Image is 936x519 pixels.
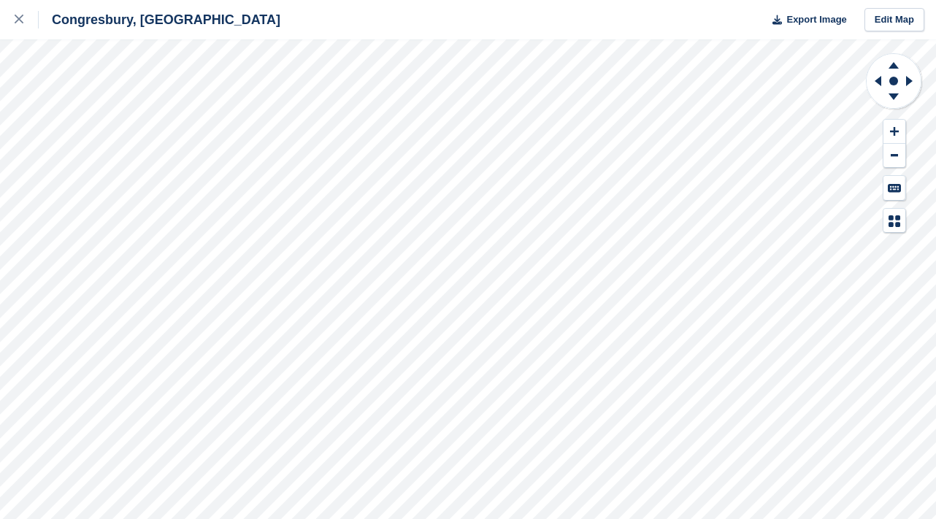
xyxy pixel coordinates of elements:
span: Export Image [786,12,846,27]
button: Map Legend [883,209,905,233]
button: Keyboard Shortcuts [883,176,905,200]
button: Zoom In [883,120,905,144]
div: Congresbury, [GEOGRAPHIC_DATA] [39,11,280,28]
button: Zoom Out [883,144,905,168]
button: Export Image [764,8,847,32]
a: Edit Map [864,8,924,32]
